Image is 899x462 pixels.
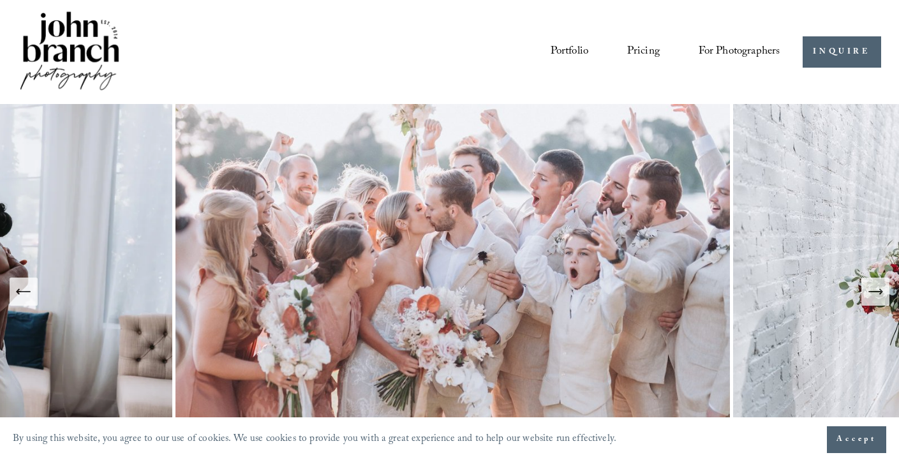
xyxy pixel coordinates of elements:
[10,278,38,306] button: Previous Slide
[836,433,877,446] span: Accept
[827,426,886,453] button: Accept
[551,40,589,64] a: Portfolio
[861,278,889,306] button: Next Slide
[803,36,881,68] a: INQUIRE
[699,41,780,63] span: For Photographers
[13,430,616,450] p: By using this website, you agree to our use of cookies. We use cookies to provide you with a grea...
[18,9,121,95] img: John Branch IV Photography
[627,40,660,64] a: Pricing
[699,40,780,64] a: folder dropdown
